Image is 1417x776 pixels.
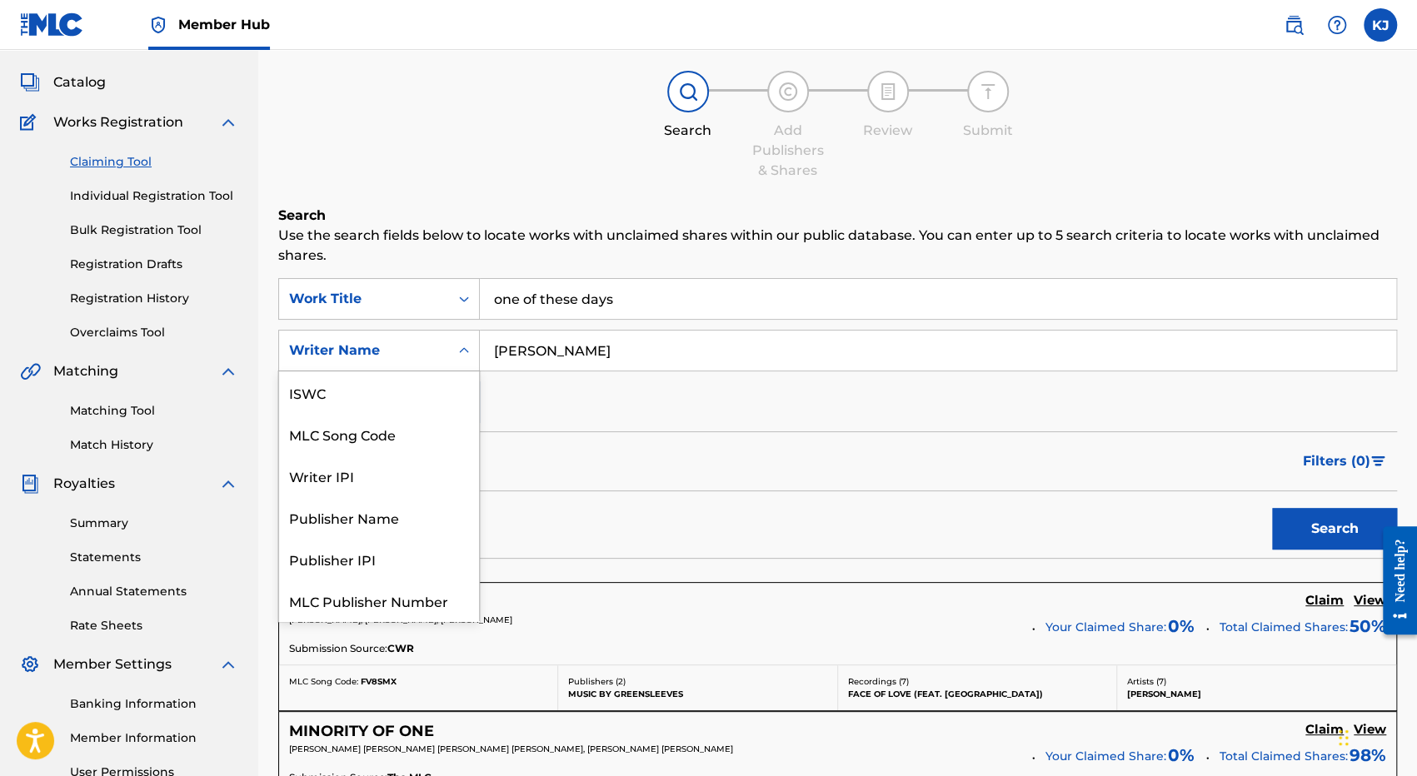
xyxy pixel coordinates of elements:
p: [PERSON_NAME] [1127,688,1386,700]
p: MUSIC BY GREENSLEEVES [568,688,826,700]
button: Filters (0) [1293,440,1397,482]
span: Your Claimed Share: [1045,619,1166,636]
a: Matching Tool [70,402,238,420]
form: Search Form [278,278,1397,558]
a: View [1354,593,1386,611]
img: Catalog [20,72,40,92]
img: help [1327,15,1347,35]
div: Publisher IPI [279,538,479,580]
span: Member Hub [178,15,270,34]
a: Registration Drafts [70,256,238,273]
img: step indicator icon for Add Publishers & Shares [778,82,798,102]
a: Banking Information [70,695,238,713]
div: Drag [1339,713,1349,763]
a: Public Search [1277,8,1310,42]
span: Submission Source: [289,641,387,656]
div: Writer Name [289,341,439,361]
a: Statements [70,549,238,566]
div: ISWC [279,371,479,413]
div: Publisher Name [279,496,479,538]
span: [PERSON_NAME] [PERSON_NAME] [PERSON_NAME] [PERSON_NAME], [PERSON_NAME] [PERSON_NAME] [289,744,733,754]
div: Add Publishers & Shares [746,121,830,181]
span: Your Claimed Share: [1045,748,1166,765]
div: MLC Song Code [279,413,479,455]
img: expand [218,112,238,132]
div: Search [646,121,730,141]
div: Help [1320,8,1354,42]
span: CWR [387,641,414,656]
span: 0 % [1168,614,1195,639]
span: 0 % [1168,743,1195,768]
p: Use the search fields below to locate works with unclaimed shares within our public database. You... [278,226,1397,266]
h5: View [1354,593,1386,609]
img: Top Rightsholder [148,15,168,35]
img: Matching [20,361,41,381]
img: Works Registration [20,112,42,132]
span: 50 % [1350,614,1386,639]
div: MLC Publisher Number [279,580,479,621]
p: FACE OF LOVE (FEAT. [GEOGRAPHIC_DATA]) [848,688,1106,700]
img: expand [218,361,238,381]
div: User Menu [1364,8,1397,42]
img: filter [1371,456,1385,466]
span: Total Claimed Shares: [1220,749,1348,764]
a: Bulk Registration Tool [70,221,238,239]
a: Individual Registration Tool [70,187,238,205]
span: Matching [53,361,118,381]
a: Claiming Tool [70,153,238,171]
a: Registration History [70,290,238,307]
div: Review [846,121,930,141]
p: Publishers ( 2 ) [568,675,826,688]
h5: Claim [1305,593,1344,609]
span: Works Registration [53,112,183,132]
img: expand [218,654,238,674]
span: Royalties [53,474,115,494]
span: MLC Song Code: [289,676,358,687]
img: Member Settings [20,654,40,674]
a: Annual Statements [70,583,238,600]
iframe: Resource Center [1370,513,1417,647]
img: MLC Logo [20,12,84,37]
span: Member Settings [53,654,172,674]
a: Member Information [70,729,238,747]
img: Royalties [20,474,40,494]
a: SummarySummary [20,32,121,52]
a: Match History [70,436,238,454]
div: Submit [946,121,1030,141]
img: search [1284,15,1304,35]
h5: Claim [1305,722,1344,738]
div: Writer IPI [279,455,479,496]
h6: Search [278,206,1397,226]
span: Total Claimed Shares: [1220,619,1348,634]
img: step indicator icon for Submit [978,82,998,102]
img: step indicator icon for Review [878,82,898,102]
img: expand [218,474,238,494]
iframe: Chat Widget [1334,696,1417,776]
span: FV8SMX [361,676,397,687]
span: [PERSON_NAME], [PERSON_NAME], [PERSON_NAME] [289,614,512,625]
p: Recordings ( 7 ) [848,675,1106,688]
button: Search [1272,508,1397,550]
a: Overclaims Tool [70,324,238,341]
a: Summary [70,515,238,532]
a: CatalogCatalog [20,72,106,92]
img: step indicator icon for Search [678,82,698,102]
span: Catalog [53,72,106,92]
div: Work Title [289,289,439,309]
span: Filters ( 0 ) [1303,451,1370,471]
h5: MINORITY OF ONE [289,722,434,741]
a: Rate Sheets [70,617,238,634]
p: Artists ( 7 ) [1127,675,1386,688]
